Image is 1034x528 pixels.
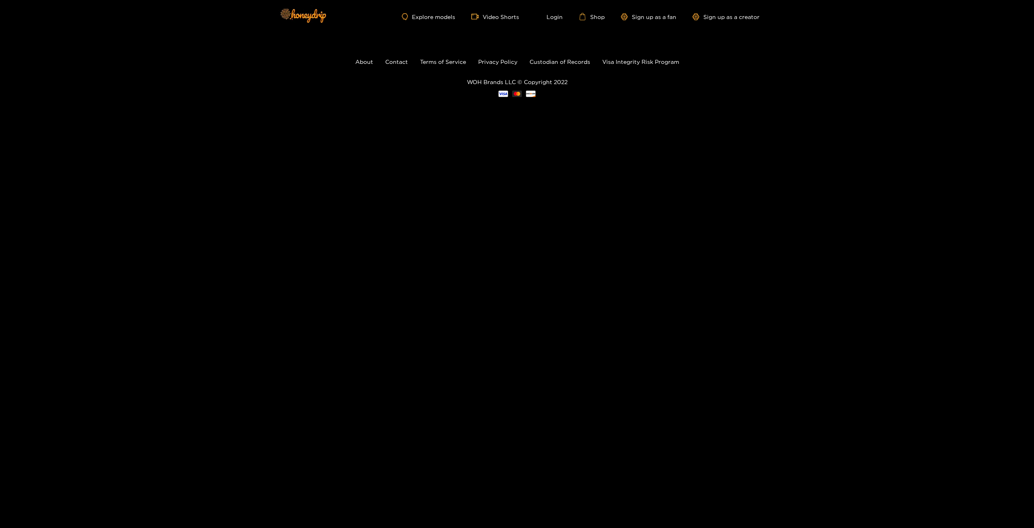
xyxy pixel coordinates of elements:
a: Explore models [402,13,455,20]
a: Terms of Service [420,59,466,65]
a: About [355,59,373,65]
a: Privacy Policy [478,59,517,65]
a: Sign up as a fan [621,13,676,20]
a: Sign up as a creator [692,13,760,20]
a: Visa Integrity Risk Program [602,59,679,65]
span: video-camera [471,13,483,20]
a: Shop [579,13,605,20]
a: Login [535,13,563,20]
a: Contact [385,59,408,65]
a: Video Shorts [471,13,519,20]
a: Custodian of Records [530,59,590,65]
